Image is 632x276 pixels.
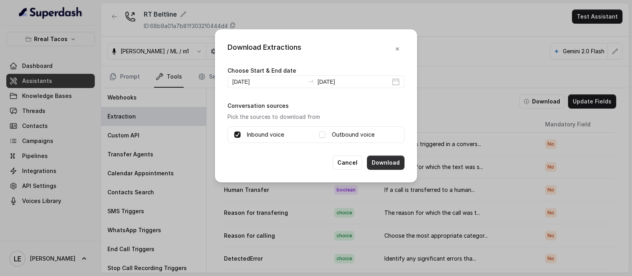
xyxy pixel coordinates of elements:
[228,42,301,56] div: Download Extractions
[232,77,305,86] input: Start date
[228,112,404,122] p: Pick the sources to download from
[367,156,404,170] button: Download
[308,78,314,84] span: swap-right
[318,77,390,86] input: End date
[333,156,362,170] button: Cancel
[247,130,284,139] label: Inbound voice
[308,78,314,84] span: to
[228,102,289,109] label: Conversation sources
[332,130,374,139] label: Outbound voice
[228,67,296,74] label: Choose Start & End date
